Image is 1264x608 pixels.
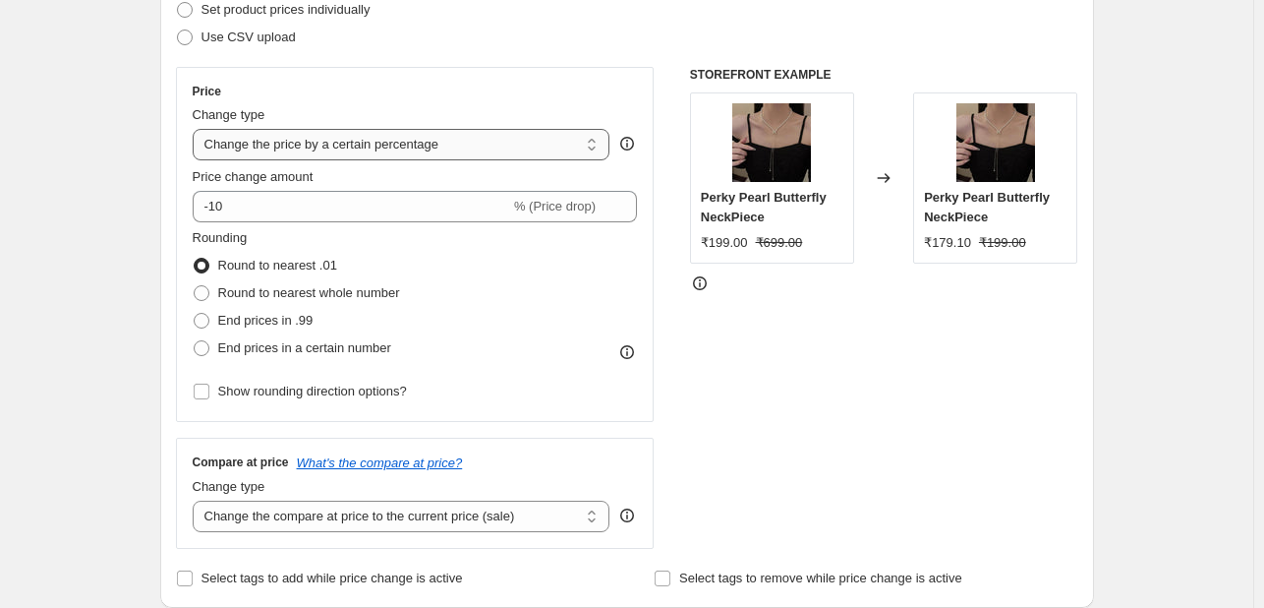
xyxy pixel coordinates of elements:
h6: STOREFRONT EXAMPLE [690,67,1078,83]
span: Rounding [193,230,248,245]
div: ₹199.00 [701,233,748,253]
span: Set product prices individually [201,2,371,17]
span: End prices in a certain number [218,340,391,355]
span: Round to nearest .01 [218,258,337,273]
span: Perky Pearl Butterfly NeckPiece [701,190,827,224]
span: Perky Pearl Butterfly NeckPiece [924,190,1050,224]
div: help [617,506,637,525]
h3: Compare at price [193,455,289,470]
span: Price change amount [193,169,314,184]
img: 62_81f2c80f-b12c-4305-becc-be716426caf6_80x.jpg [732,103,811,182]
span: % (Price drop) [514,199,596,213]
span: Change type [193,107,265,122]
input: -15 [193,191,510,222]
strike: ₹199.00 [979,233,1026,253]
h3: Price [193,84,221,99]
strike: ₹699.00 [756,233,803,253]
span: Change type [193,479,265,494]
div: help [617,134,637,153]
span: Select tags to add while price change is active [201,571,463,585]
div: ₹179.10 [924,233,971,253]
span: Select tags to remove while price change is active [679,571,962,585]
span: End prices in .99 [218,313,314,328]
button: What's the compare at price? [297,456,463,470]
img: 62_81f2c80f-b12c-4305-becc-be716426caf6_80x.jpg [956,103,1035,182]
span: Show rounding direction options? [218,384,407,398]
span: Use CSV upload [201,30,296,44]
span: Round to nearest whole number [218,285,400,300]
